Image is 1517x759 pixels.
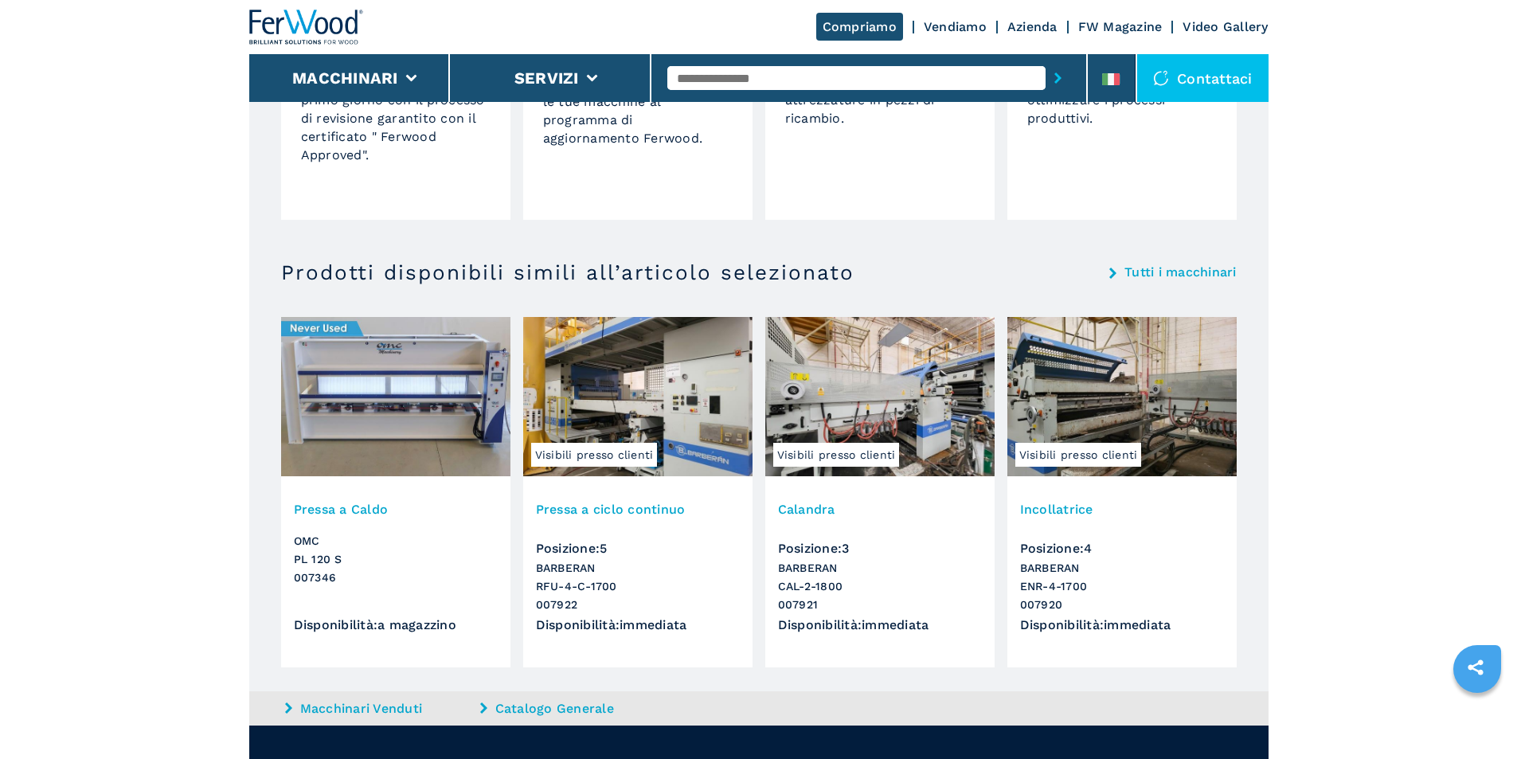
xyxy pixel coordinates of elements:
span: Visibili presso clienti [773,443,900,467]
a: Tutti i macchinari [1124,266,1237,279]
img: Pressa a Caldo OMC PL 120 S [281,317,510,476]
h3: Calandra [778,500,982,518]
a: Video Gallery [1183,19,1268,34]
div: Disponibilità : immediata [778,618,982,632]
a: Vendiamo [924,19,987,34]
img: Incollatrice BARBERAN ENR-4-1700 [1007,317,1237,476]
h3: BARBERAN RFU-4-C-1700 007922 [536,559,740,614]
img: Calandra BARBERAN CAL-2-1800 [765,317,995,476]
a: FW Magazine [1078,19,1163,34]
div: Contattaci [1137,54,1269,102]
h3: BARBERAN ENR-4-1700 007920 [1020,559,1224,614]
div: Posizione : 4 [1020,528,1224,555]
div: Disponibilità : immediata [1020,618,1224,632]
button: Servizi [514,68,579,88]
iframe: Chat [1449,687,1505,747]
a: Compriamo [816,13,903,41]
h3: OMC PL 120 S 007346 [294,532,498,587]
span: Visibili presso clienti [531,443,658,467]
a: sharethis [1456,647,1495,687]
h3: Prodotti disponibili simili all’articolo selezionato [281,260,854,285]
a: Azienda [1007,19,1058,34]
div: Posizione : 3 [778,528,982,555]
div: Disponibilità : immediata [536,618,740,632]
button: submit-button [1046,60,1070,96]
button: Macchinari [292,68,398,88]
img: Contattaci [1153,70,1169,86]
h3: BARBERAN CAL-2-1800 007921 [778,559,982,614]
h3: Pressa a ciclo continuo [536,500,740,518]
a: Pressa a ciclo continuo BARBERAN RFU-4-C-1700Visibili presso clientiPressa a ciclo continuoPosizi... [523,317,753,667]
span: Visibili presso clienti [1015,443,1142,467]
a: Pressa a Caldo OMC PL 120 SPressa a CaldoOMCPL 120 S007346Disponibilità:a magazzino [281,317,510,667]
div: Disponibilità : a magazzino [294,618,498,632]
div: Posizione : 5 [536,528,740,555]
img: Ferwood [249,10,364,45]
span: Le esigenze di mercato cambiano continuamente. Per essere sempre competitivi e al passo con le ul... [543,2,725,146]
h3: Incollatrice [1020,500,1224,518]
img: Pressa a ciclo continuo BARBERAN RFU-4-C-1700 [523,317,753,476]
a: Catalogo Generale [480,699,671,718]
a: Macchinari Venduti [285,699,476,718]
a: Incollatrice BARBERAN ENR-4-1700Visibili presso clientiIncollatricePosizione:4BARBERANENR-4-17000... [1007,317,1237,667]
a: Calandra BARBERAN CAL-2-1800Visibili presso clientiCalandraPosizione:3BARBERANCAL-2-1800007921Dis... [765,317,995,667]
h3: Pressa a Caldo [294,500,498,518]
